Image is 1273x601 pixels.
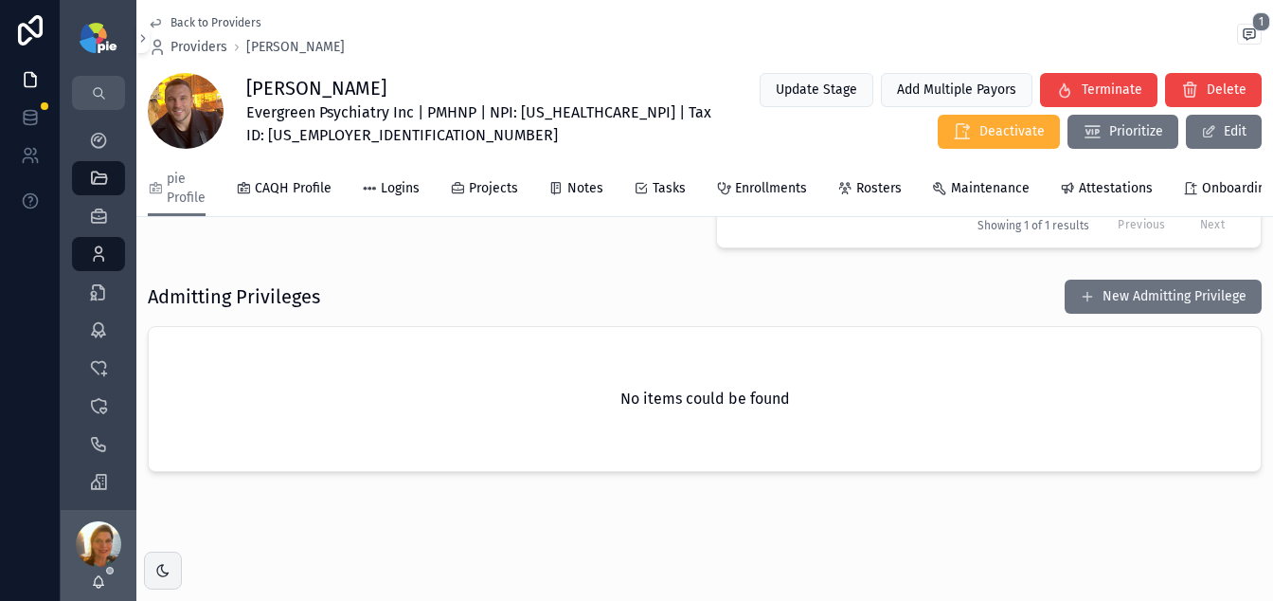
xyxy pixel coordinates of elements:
span: Providers [170,38,227,57]
button: 1 [1237,24,1262,48]
span: Onboarding [1202,179,1272,198]
a: Rosters [837,172,902,209]
span: Prioritize [1109,122,1163,141]
span: Showing 1 of 1 results [977,218,1089,233]
span: Notes [567,179,603,198]
button: Edit [1186,115,1262,149]
span: Logins [381,179,420,198]
span: Attestations [1079,179,1153,198]
span: CAQH Profile [255,179,332,198]
button: Terminate [1040,73,1157,107]
div: scrollable content [61,110,136,510]
span: Deactivate [979,122,1045,141]
a: Enrollments [716,172,807,209]
a: Notes [548,172,603,209]
a: Back to Providers [148,15,261,30]
a: Attestations [1060,172,1153,209]
a: CAQH Profile [236,172,332,209]
a: Tasks [634,172,686,209]
span: Evergreen Psychiatry Inc | PMHNP | NPI: [US_HEALTHCARE_NPI] | Tax ID: [US_EMPLOYER_IDENTIFICATION... [246,101,730,147]
a: Logins [362,172,420,209]
img: App logo [80,23,117,53]
a: Providers [148,38,227,57]
span: Projects [469,179,518,198]
button: Prioritize [1067,115,1178,149]
span: Rosters [856,179,902,198]
button: New Admitting Privilege [1065,280,1262,314]
a: Onboarding [1183,172,1272,209]
span: Update Stage [776,81,857,100]
span: Tasks [653,179,686,198]
span: Back to Providers [170,15,261,30]
span: Delete [1207,81,1246,100]
a: Maintenance [932,172,1030,209]
span: Add Multiple Payors [897,81,1016,100]
button: Deactivate [938,115,1060,149]
button: Add Multiple Payors [881,73,1032,107]
h1: Admitting Privileges [148,283,320,310]
span: 1 [1252,12,1270,31]
span: Terminate [1082,81,1142,100]
h2: No items could be found [620,388,790,410]
h1: [PERSON_NAME] [246,75,730,101]
button: Update Stage [760,73,873,107]
a: [PERSON_NAME] [246,38,345,57]
span: Enrollments [735,179,807,198]
button: Delete [1165,73,1262,107]
a: pie Profile [148,162,206,217]
span: Maintenance [951,179,1030,198]
span: pie Profile [167,170,206,208]
a: Projects [450,172,518,209]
